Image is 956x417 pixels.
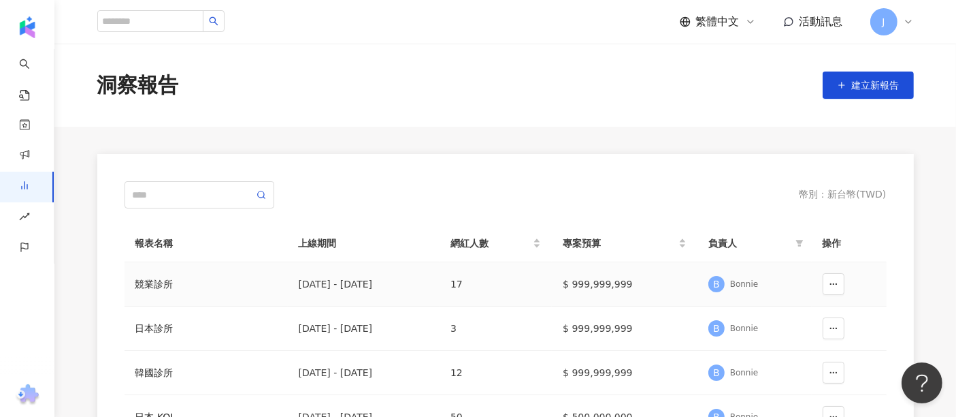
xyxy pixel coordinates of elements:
span: B [713,321,720,336]
div: 洞察報告 [97,71,179,99]
th: 網紅人數 [440,225,552,262]
span: 專案預算 [563,236,676,251]
iframe: Help Scout Beacon - Open [902,362,942,403]
th: 操作 [812,225,887,262]
span: 繁體中文 [696,14,740,29]
a: 競業診所 [135,277,277,292]
td: 12 [440,351,552,395]
span: search [209,16,218,26]
div: Bonnie [730,367,759,379]
td: $ 999,999,999 [552,307,697,351]
a: 日本診所 [135,321,277,336]
div: Bonnie [730,323,759,335]
td: 17 [440,262,552,307]
span: 建立新報告 [852,80,900,91]
span: 負責人 [708,236,790,251]
td: 3 [440,307,552,351]
div: [DATE] - [DATE] [299,277,429,292]
span: rise [19,203,30,234]
div: Bonnie [730,279,759,290]
span: 網紅人數 [450,236,530,251]
th: 專案預算 [552,225,697,262]
a: search [19,49,46,102]
img: logo icon [16,16,38,38]
div: [DATE] - [DATE] [299,365,429,380]
span: filter [795,239,804,247]
td: $ 999,999,999 [552,262,697,307]
th: 上線期間 [288,225,440,262]
th: 報表名稱 [125,225,288,262]
span: 活動訊息 [800,15,843,28]
div: 幣別 ： 新台幣 ( TWD ) [799,188,886,202]
span: filter [793,233,806,253]
a: 韓國診所 [135,365,277,380]
img: chrome extension [14,384,41,406]
span: B [713,277,720,292]
span: J [882,14,885,29]
button: 建立新報告 [823,72,914,99]
div: [DATE] - [DATE] [299,321,429,336]
td: $ 999,999,999 [552,351,697,395]
span: B [713,365,720,380]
